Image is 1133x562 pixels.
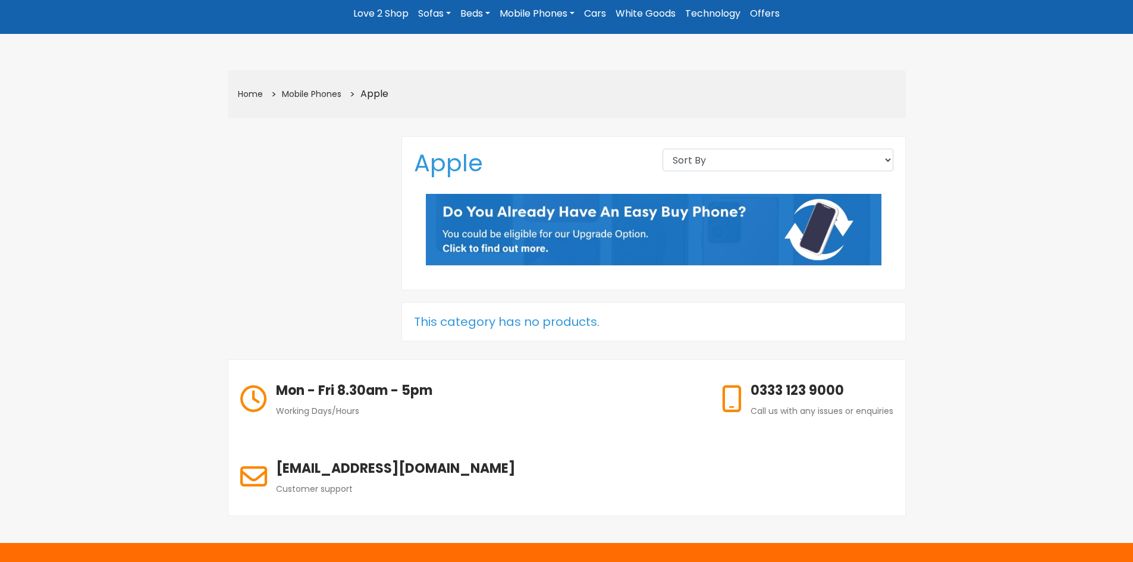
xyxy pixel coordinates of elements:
h6: Mon - Fri 8.30am - 5pm [276,381,432,400]
a: Sofas [413,3,456,24]
a: Beds [456,3,495,24]
a: Offers [745,3,784,24]
a: Cars [579,3,611,24]
a: Mobile Phones [282,88,341,100]
h6: 0333 123 9000 [751,381,893,400]
a: Home [238,88,263,100]
a: Love 2 Shop [349,3,413,24]
span: Customer support [276,483,353,495]
h5: This category has no products. [414,315,893,329]
h1: Apple [414,149,645,177]
li: Apple [346,85,390,103]
span: Working Days/Hours [276,405,359,417]
a: Technology [680,3,745,24]
h6: [EMAIL_ADDRESS][DOMAIN_NAME] [276,459,515,478]
span: Call us with any issues or enquiries [751,405,893,417]
a: White Goods [611,3,680,24]
a: Mobile Phones [495,3,579,24]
